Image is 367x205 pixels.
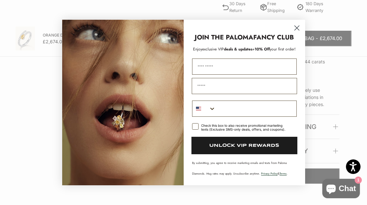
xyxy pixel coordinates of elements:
[261,171,278,176] a: Privacy Policy
[202,46,252,52] span: deals & updates
[192,59,297,75] input: First Name
[62,20,184,185] img: Loading...
[252,46,296,52] span: + your first order!
[193,46,202,52] span: Enjoy
[255,46,270,52] span: 10% Off
[261,171,288,176] span: & .
[192,101,216,116] button: Search Countries
[192,78,297,94] input: Email
[291,22,303,34] button: Close dialog
[196,106,201,111] img: United States
[202,46,224,52] span: exclusive VIP
[195,33,253,42] strong: JOIN THE PALOMA
[280,171,287,176] a: Terms
[201,124,289,131] div: Check this box to also receive promotional marketing texts (Exclusive SMS-only deals, offers, and...
[191,137,297,154] button: UNLOCK VIP REWARDS
[192,161,297,176] p: By submitting, you agree to receive marketing emails and texts from Paloma Diamonds. Msg rates ma...
[253,33,294,42] strong: FANCY CLUB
